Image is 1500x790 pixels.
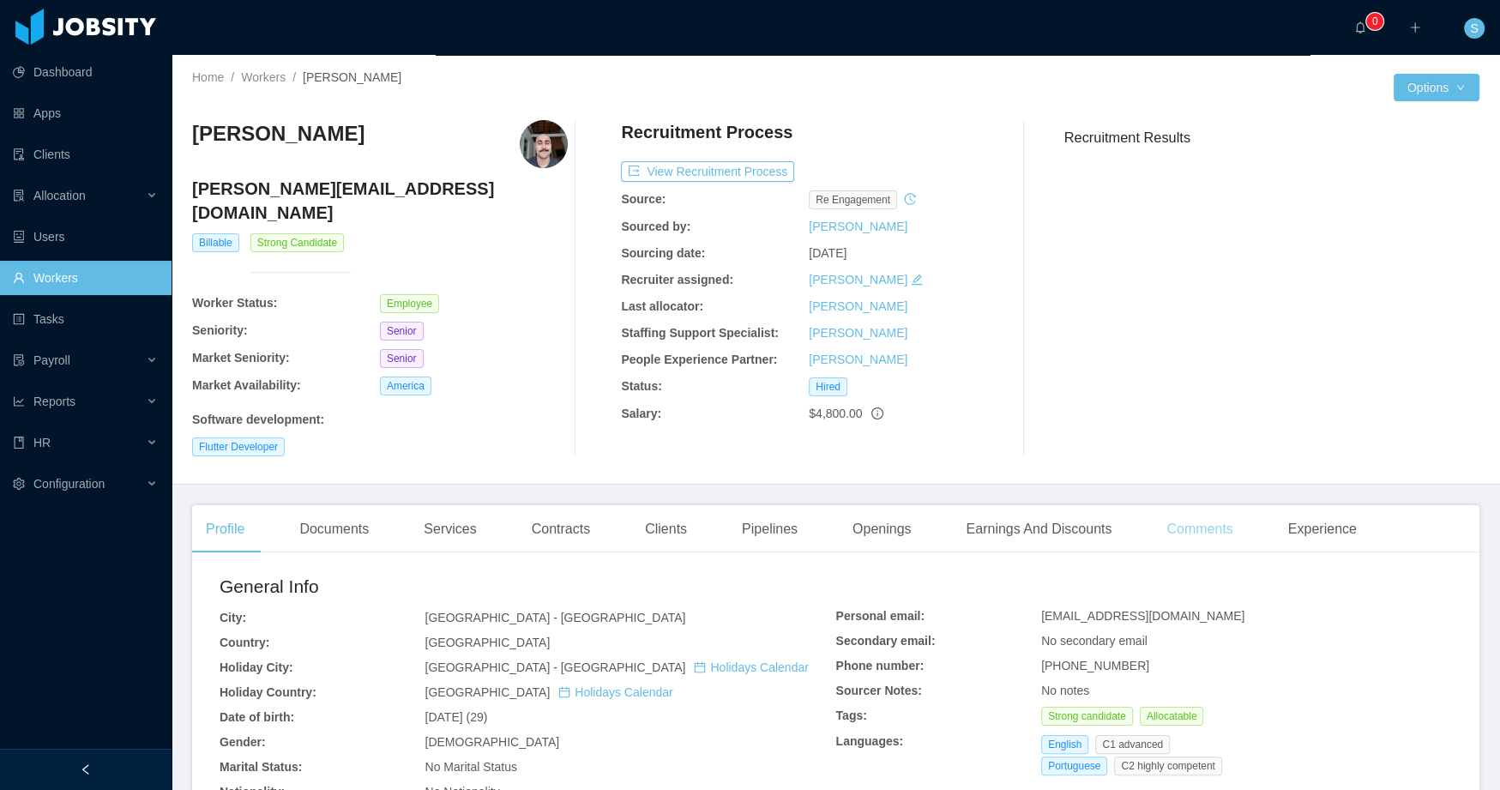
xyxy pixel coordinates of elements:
a: Workers [241,70,286,84]
a: icon: pie-chartDashboard [13,55,158,89]
button: Optionsicon: down [1394,74,1479,101]
span: Allocatable [1140,707,1204,726]
span: Configuration [33,477,105,491]
span: [EMAIL_ADDRESS][DOMAIN_NAME] [1041,609,1244,623]
div: Documents [286,505,383,553]
a: [PERSON_NAME] [809,299,907,313]
i: icon: calendar [558,686,570,698]
b: Tags: [836,709,867,722]
b: Seniority: [192,323,248,337]
span: C1 advanced [1095,735,1170,754]
b: Date of birth: [220,710,294,724]
b: Secondary email: [836,634,936,648]
b: Software development : [192,413,324,426]
span: C2 highly competent [1114,757,1221,775]
i: icon: file-protect [13,354,25,366]
span: English [1041,735,1088,754]
div: Pipelines [728,505,811,553]
b: City: [220,611,246,624]
b: People Experience Partner: [621,353,777,366]
a: Home [192,70,224,84]
div: Clients [631,505,701,553]
i: icon: line-chart [13,395,25,407]
span: [PERSON_NAME] [303,70,401,84]
div: Services [410,505,490,553]
a: icon: profileTasks [13,302,158,336]
b: Country: [220,636,269,649]
span: Hired [809,377,847,396]
button: icon: exportView Recruitment Process [621,161,794,182]
a: [PERSON_NAME] [809,353,907,366]
span: No notes [1041,684,1089,697]
b: Status: [621,379,661,393]
div: Openings [839,505,925,553]
a: [PERSON_NAME] [809,273,907,286]
i: icon: book [13,437,25,449]
b: Marital Status: [220,760,302,774]
i: icon: plus [1409,21,1421,33]
span: [GEOGRAPHIC_DATA] [425,636,550,649]
span: America [380,377,431,395]
a: icon: userWorkers [13,261,158,295]
div: Comments [1153,505,1246,553]
span: Portuguese [1041,757,1107,775]
span: / [231,70,234,84]
b: Source: [621,192,666,206]
i: icon: calendar [694,661,706,673]
i: icon: solution [13,190,25,202]
b: Sourcing date: [621,246,705,260]
span: No Marital Status [425,760,516,774]
span: Billable [192,233,239,252]
b: Last allocator: [621,299,703,313]
span: Reports [33,395,75,408]
span: Strong Candidate [250,233,344,252]
span: [DATE] (29) [425,710,487,724]
span: No secondary email [1041,634,1148,648]
div: Contracts [518,505,604,553]
i: icon: edit [911,274,923,286]
h4: [PERSON_NAME][EMAIL_ADDRESS][DOMAIN_NAME] [192,177,568,225]
span: Employee [380,294,439,313]
span: S [1470,18,1478,39]
span: HR [33,436,51,449]
b: Gender: [220,735,266,749]
a: [PERSON_NAME] [809,220,907,233]
span: [DEMOGRAPHIC_DATA] [425,735,559,749]
b: Holiday Country: [220,685,316,699]
div: Experience [1274,505,1370,553]
b: Sourcer Notes: [836,684,922,697]
b: Personal email: [836,609,925,623]
a: icon: calendarHolidays Calendar [558,685,672,699]
span: $4,800.00 [809,407,862,420]
span: [GEOGRAPHIC_DATA] - [GEOGRAPHIC_DATA] [425,660,808,674]
a: [PERSON_NAME] [809,326,907,340]
span: / [292,70,296,84]
b: Languages: [836,734,904,748]
span: Strong candidate [1041,707,1133,726]
i: icon: bell [1354,21,1366,33]
span: [PHONE_NUMBER] [1041,659,1149,672]
span: info-circle [871,407,883,419]
a: icon: calendarHolidays Calendar [694,660,808,674]
b: Market Seniority: [192,351,290,365]
span: re engagement [809,190,897,209]
b: Holiday City: [220,660,293,674]
i: icon: setting [13,478,25,490]
span: Flutter Developer [192,437,285,456]
b: Sourced by: [621,220,690,233]
b: Staffing Support Specialist: [621,326,779,340]
b: Recruiter assigned: [621,273,733,286]
h4: Recruitment Process [621,120,792,144]
span: [DATE] [809,246,846,260]
div: Profile [192,505,258,553]
b: Worker Status: [192,296,277,310]
span: Senior [380,322,424,341]
a: icon: appstoreApps [13,96,158,130]
h3: Recruitment Results [1064,127,1479,148]
a: icon: exportView Recruitment Process [621,165,794,178]
img: 3265fcfc-f6ab-4533-916a-0d8c7e54dbeb.jpeg [520,120,568,168]
h2: General Info [220,573,836,600]
sup: 0 [1366,13,1383,30]
a: icon: auditClients [13,137,158,172]
span: [GEOGRAPHIC_DATA] - [GEOGRAPHIC_DATA] [425,611,685,624]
